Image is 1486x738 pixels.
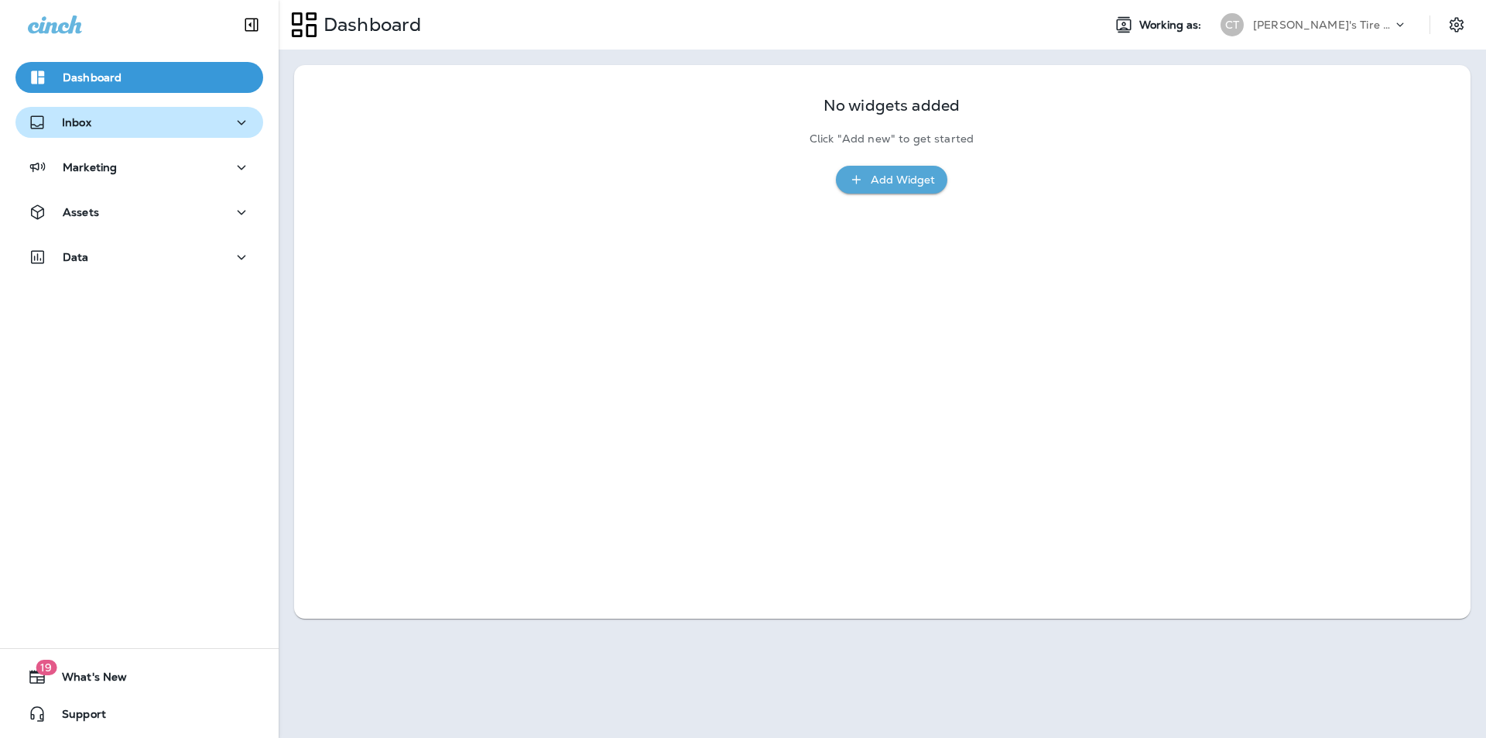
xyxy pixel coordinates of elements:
button: Settings [1443,11,1471,39]
p: No widgets added [823,99,960,112]
p: Dashboard [63,71,122,84]
button: 19What's New [15,661,263,692]
button: Inbox [15,107,263,138]
span: Support [46,708,106,726]
p: Assets [63,206,99,218]
button: Support [15,699,263,729]
span: What's New [46,671,127,689]
button: Marketing [15,152,263,183]
p: Marketing [63,161,117,173]
button: Data [15,242,263,273]
button: Assets [15,197,263,228]
span: Working as: [1139,19,1205,32]
p: Inbox [62,116,91,129]
p: Dashboard [317,13,421,36]
span: 19 [36,660,56,675]
div: Add Widget [871,170,935,190]
button: Dashboard [15,62,263,93]
p: Click "Add new" to get started [810,132,974,146]
p: [PERSON_NAME]'s Tire & Auto [1253,19,1392,31]
button: Collapse Sidebar [230,9,273,40]
p: Data [63,251,89,263]
div: CT [1221,13,1244,36]
button: Add Widget [836,166,947,194]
